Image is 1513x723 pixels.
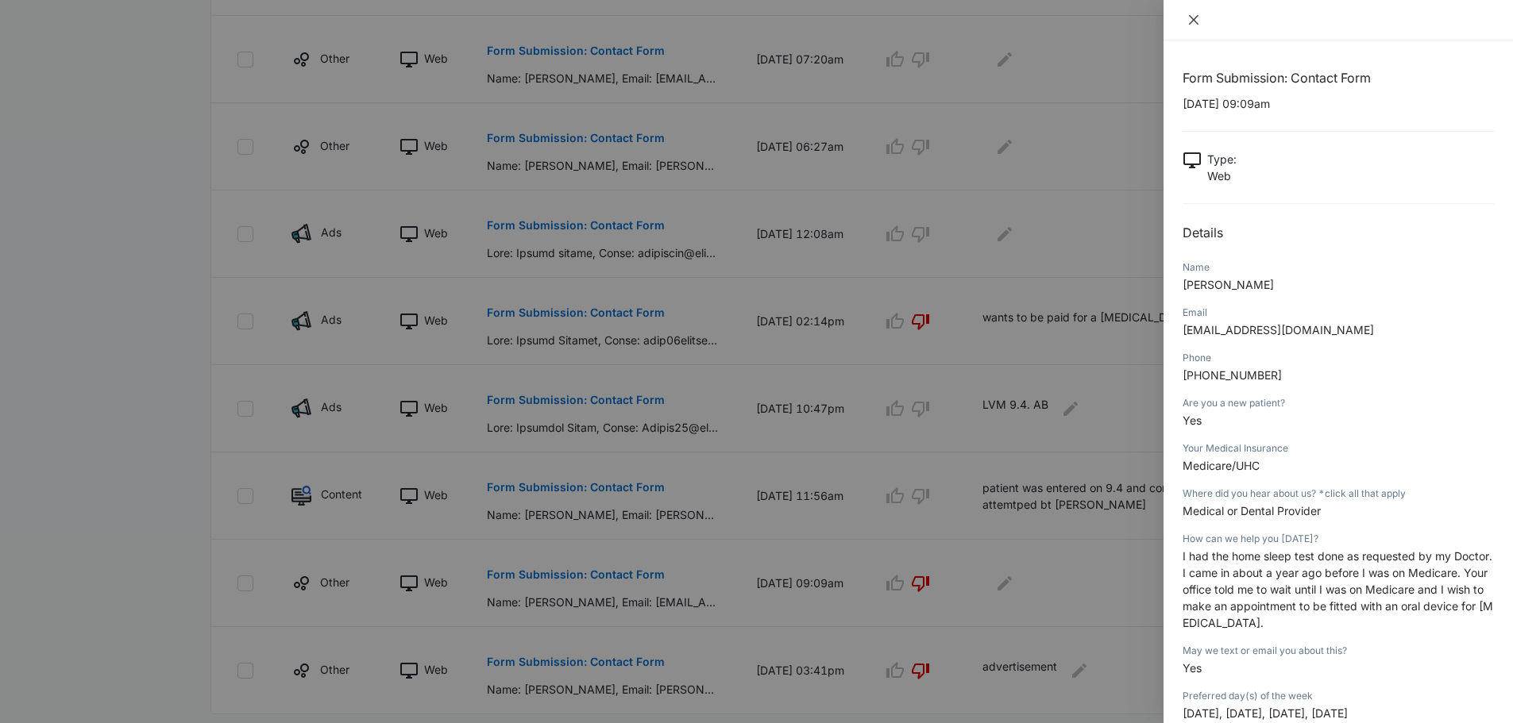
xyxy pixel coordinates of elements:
[1183,486,1494,501] div: Where did you hear about us? *click all that apply
[1183,532,1494,546] div: How can we help you [DATE]?
[1207,151,1237,167] p: Type :
[1183,306,1494,320] div: Email
[1183,260,1494,275] div: Name
[1183,68,1494,87] h1: Form Submission: Contact Form
[1183,504,1321,517] span: Medical or Dental Provider
[1183,13,1205,27] button: Close
[1183,368,1282,382] span: [PHONE_NUMBER]
[1183,323,1374,337] span: [EMAIL_ADDRESS][DOMAIN_NAME]
[1183,278,1274,291] span: [PERSON_NAME]
[1183,549,1493,629] span: I had the home sleep test done as requested by my Doctor. I came in about a year ago before I was...
[1183,689,1494,703] div: Preferred day(s) of the week
[1183,413,1202,427] span: Yes
[1183,223,1494,242] h2: Details
[1183,459,1260,472] span: Medicare/UHC
[1183,644,1494,658] div: May we text or email you about this?
[1183,95,1494,112] p: [DATE] 09:09am
[1187,13,1200,26] span: close
[1183,441,1494,456] div: Your Medical Insurance
[1183,661,1202,675] span: Yes
[1183,351,1494,365] div: Phone
[1183,396,1494,410] div: Are you a new patient?
[1183,706,1348,720] span: [DATE], [DATE], [DATE], [DATE]
[1207,167,1237,184] p: Web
